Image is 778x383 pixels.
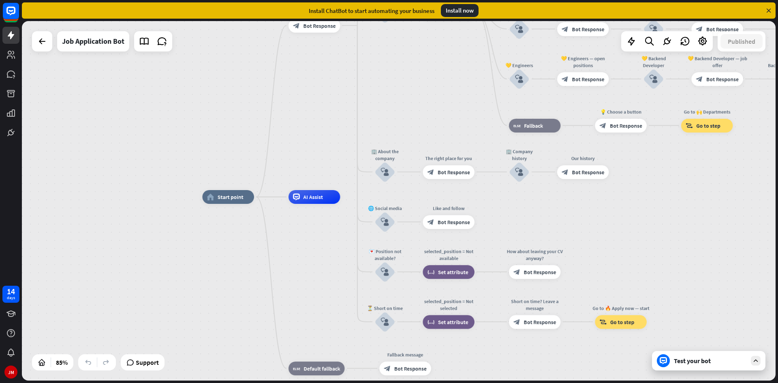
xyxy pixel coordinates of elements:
[374,351,436,358] div: Fallback message
[524,268,556,275] span: Bot Response
[6,3,31,28] button: Open LiveChat chat widget
[53,356,70,369] div: 85%
[293,22,300,29] i: block_bot_response
[418,298,480,312] div: selected_position = Not selected
[427,169,434,175] i: block_bot_response
[394,365,427,372] span: Bot Response
[418,205,480,212] div: Like and follow
[674,357,747,365] div: Test your bot
[706,75,739,82] span: Bot Response
[4,366,17,379] div: JM
[686,55,748,68] div: 💛 Backend Developer — job offer
[418,155,480,162] div: The right place for you
[515,168,523,176] i: block_user_input
[384,365,391,372] i: block_bot_response
[513,122,521,129] i: block_fallback
[309,7,434,15] div: Install ChatBot to start automating your business
[676,108,738,115] div: Go to 🙌 Departments
[610,319,635,325] span: Go to step
[572,169,604,175] span: Bot Response
[381,318,389,326] i: block_user_input
[7,295,15,301] div: days
[572,75,604,82] span: Bot Response
[650,75,658,83] i: block_user_input
[364,305,406,312] div: ⏳ Short on time
[633,55,674,68] div: 💛 Backend Developer
[438,218,470,225] span: Bot Response
[696,26,703,32] i: block_bot_response
[418,248,480,261] div: selected_position = Not available
[427,218,434,225] i: block_bot_response
[515,25,523,33] i: block_user_input
[562,75,569,82] i: block_bot_response
[438,169,470,175] span: Bot Response
[498,62,540,68] div: 💛 Engineers
[427,268,434,275] i: block_set_attribute
[62,31,124,51] div: Job Application Bot
[293,365,300,372] i: block_fallback
[427,319,434,325] i: block_set_attribute
[513,319,520,325] i: block_bot_response
[696,122,720,129] span: Go to step
[438,268,468,275] span: Set attribute
[552,55,614,68] div: 💛 Engineers — open positions
[7,288,15,295] div: 14
[504,298,566,312] div: Short on time? Leave a message
[303,193,323,200] span: AI Assist
[504,248,566,261] div: How about leaving your CV anyway?
[552,155,614,162] div: Our history
[706,26,739,32] span: Bot Response
[599,319,607,325] i: block_goto
[364,248,406,261] div: 💌 Position not available?
[599,122,606,129] i: block_bot_response
[590,305,652,312] div: Go to 🔥 Apply now — start
[441,4,479,17] div: Install now
[381,268,389,276] i: block_user_input
[562,26,569,32] i: block_bot_response
[438,319,468,325] span: Set attribute
[381,168,389,176] i: block_user_input
[513,268,520,275] i: block_bot_response
[498,148,540,162] div: 🏢 Company history
[364,205,406,212] div: 🌐 Social media
[610,122,642,129] span: Bot Response
[590,108,652,115] div: 💡 Choose a button
[304,365,340,372] span: Default fallback
[2,286,19,303] a: 14 days
[381,218,389,226] i: block_user_input
[572,26,604,32] span: Bot Response
[686,122,693,129] i: block_goto
[524,319,556,325] span: Bot Response
[218,193,244,200] span: Start point
[136,356,159,369] span: Support
[650,25,658,33] i: block_user_input
[524,122,543,129] span: Fallback
[515,75,523,83] i: block_user_input
[303,22,336,29] span: Bot Response
[696,75,703,82] i: block_bot_response
[562,169,569,175] i: block_bot_response
[364,148,406,162] div: 🏢 About the company
[720,34,763,49] button: Published
[207,193,214,200] i: home_2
